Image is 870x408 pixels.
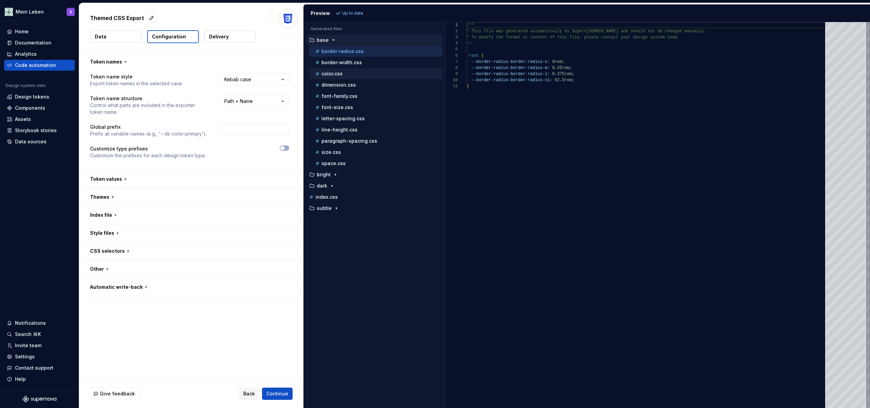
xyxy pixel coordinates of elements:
[552,72,572,76] span: 0.375rem
[16,8,44,15] div: Mein Leben
[446,53,458,59] div: 6
[572,78,574,83] span: ;
[321,138,377,144] p: paragraph-spacing.css
[5,83,46,88] div: Design system data
[467,29,587,34] span: * This file was generated automatically by Supern
[446,65,458,71] div: 8
[446,34,458,40] div: 3
[22,396,56,403] svg: Supernova Logo
[4,60,75,71] a: Code automation
[572,72,574,76] span: ;
[15,320,46,326] div: Notifications
[90,14,144,22] p: Themed CSS Export
[309,48,442,55] button: border-radius.css
[309,160,442,167] button: space.css
[317,206,332,211] p: subtle
[4,374,75,385] button: Help
[90,388,139,400] button: Give feedback
[321,149,341,155] p: size.css
[309,126,442,134] button: line-height.css
[152,33,186,40] p: Configuration
[4,37,75,48] a: Documentation
[317,172,331,177] p: bright
[467,53,479,58] span: :root
[446,59,458,65] div: 7
[446,40,458,47] div: 4
[4,136,75,147] a: Data sources
[307,193,442,201] button: index.css
[4,318,75,329] button: Notifications
[205,31,256,43] button: Delivery
[243,390,255,397] span: Back
[90,80,183,87] p: Export token names in the selected case.
[321,127,358,132] p: line-height.css
[552,59,562,64] span: 0rem
[446,71,458,77] div: 9
[15,93,49,100] div: Design tokens
[317,183,327,189] p: dark
[90,124,207,130] p: Global prefix
[4,91,75,102] a: Design tokens
[562,59,564,64] span: ;
[307,205,442,212] button: subtle
[446,77,458,83] div: 10
[266,390,288,397] span: Continue
[90,130,207,137] p: Prefix all variable names (e.g., '--ds-color-primary').
[446,47,458,53] div: 5
[90,31,141,43] button: Data
[471,66,550,70] span: --border-radius-border-radius-m:
[15,62,56,69] div: Code automation
[321,71,343,76] p: color.css
[90,145,206,152] p: Customize type prefixes
[321,93,358,99] p: font-family.css
[471,78,552,83] span: --border-radius-border-radius-xl:
[262,388,293,400] button: Continue
[147,30,199,43] button: Configuration
[307,36,442,44] button: base
[90,95,209,102] p: Token name structure
[321,82,356,88] p: dimension.css
[15,138,47,145] div: Data sources
[309,148,442,156] button: size.css
[4,26,75,37] a: Home
[309,92,442,100] button: font-family.css
[586,35,679,40] span: lease contact your design system team.
[446,83,458,89] div: 11
[15,376,26,383] div: Help
[321,105,353,110] p: font-size.css
[15,365,53,371] div: Contact support
[70,9,72,15] div: S
[321,49,364,54] p: border-radius.css
[90,152,206,159] p: Customize the prefixes for each design token type.
[4,114,75,125] a: Assets
[4,49,75,59] a: Analytics
[309,70,442,77] button: color.css
[90,102,209,116] p: Control what parts are included in the exporter token name.
[555,78,572,83] span: 62.5rem
[4,351,75,362] a: Settings
[471,59,550,64] span: --border-radius-border-radius-s:
[15,331,41,338] div: Search ⌘K
[311,26,438,32] p: Generated files
[209,33,229,40] p: Delivery
[15,353,35,360] div: Settings
[90,73,183,80] p: Token name style
[317,37,329,43] p: base
[321,161,346,166] p: space.css
[15,105,45,111] div: Components
[309,115,442,122] button: letter-spacing.css
[307,171,442,178] button: bright
[15,28,29,35] div: Home
[446,28,458,34] div: 2
[100,390,135,397] span: Give feedback
[569,66,572,70] span: ;
[309,137,442,145] button: paragraph-spacing.css
[342,11,363,16] p: Up to date
[311,10,330,17] div: Preview
[467,35,587,40] span: * To modify the format or content of this file, p
[15,342,41,349] div: Invite team
[95,33,106,40] p: Data
[309,59,442,66] button: border-width.css
[4,103,75,113] a: Components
